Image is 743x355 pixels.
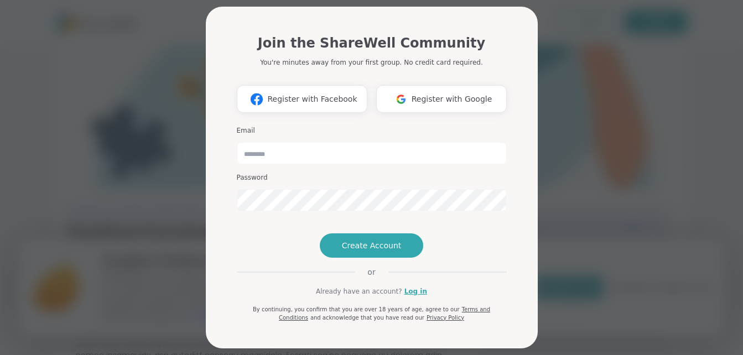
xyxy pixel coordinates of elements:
button: Register with Facebook [237,85,367,113]
a: Terms and Conditions [279,306,490,321]
span: Create Account [342,240,402,251]
img: ShareWell Logomark [246,89,267,109]
img: ShareWell Logomark [391,89,412,109]
a: Log in [404,286,427,296]
span: Register with Facebook [267,93,357,105]
h3: Password [237,173,507,182]
span: and acknowledge that you have read our [310,315,424,321]
h3: Email [237,126,507,135]
button: Register with Google [376,85,507,113]
span: Register with Google [412,93,492,105]
p: You're minutes away from your first group. No credit card required. [260,58,482,67]
button: Create Account [320,233,424,258]
span: By continuing, you confirm that you are over 18 years of age, agree to our [253,306,460,312]
span: Already have an account? [316,286,402,296]
span: or [354,267,388,278]
h1: Join the ShareWell Community [258,33,485,53]
a: Privacy Policy [427,315,464,321]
